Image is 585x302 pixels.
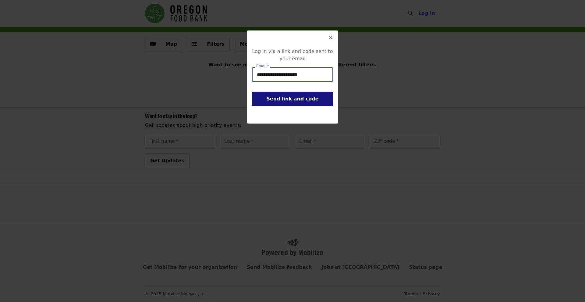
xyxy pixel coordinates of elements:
[266,96,318,102] span: Send link and code
[256,64,266,68] span: Email
[252,67,333,82] input: [object Object]
[329,35,332,41] i: times icon
[252,48,333,61] span: Log in via a link and code sent to your email
[252,92,333,106] button: Send link and code
[323,31,338,45] button: Close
